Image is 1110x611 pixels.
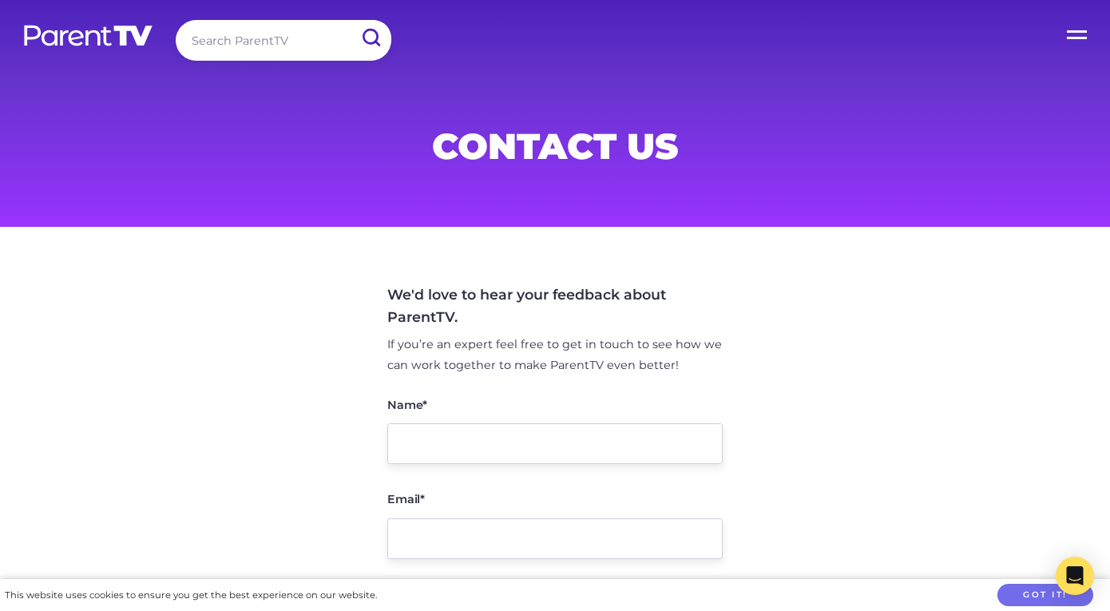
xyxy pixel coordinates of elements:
h4: We'd love to hear your feedback about ParentTV. [387,284,723,328]
img: parenttv-logo-white.4c85aaf.svg [22,24,154,47]
label: Email* [387,494,425,505]
p: If you’re an expert feel free to get in touch to see how we can work together to make ParentTV ev... [387,335,723,376]
input: Search ParentTV [176,20,391,61]
button: Got it! [997,584,1093,607]
div: This website uses cookies to ensure you get the best experience on our website. [5,587,377,604]
input: Submit [350,20,391,56]
h1: Contact Us [170,130,940,162]
div: Open Intercom Messenger [1056,557,1094,595]
label: Name* [387,399,427,411]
